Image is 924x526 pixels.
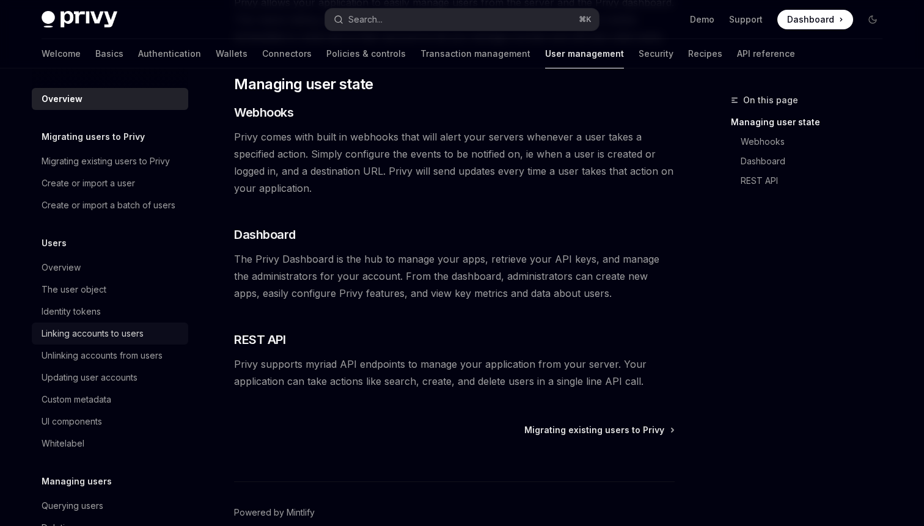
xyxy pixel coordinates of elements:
a: Overview [32,88,188,110]
button: Search...⌘K [325,9,599,31]
a: Identity tokens [32,301,188,323]
a: Demo [690,13,714,26]
a: Migrating existing users to Privy [524,424,673,436]
button: Toggle dark mode [863,10,882,29]
div: Whitelabel [42,436,84,451]
a: Transaction management [420,39,530,68]
span: REST API [234,331,285,348]
a: Security [639,39,673,68]
a: Custom metadata [32,389,188,411]
a: Create or import a user [32,172,188,194]
a: API reference [737,39,795,68]
a: Linking accounts to users [32,323,188,345]
img: dark logo [42,11,117,28]
a: Webhooks [741,132,892,152]
h5: Managing users [42,474,112,489]
div: Querying users [42,499,103,513]
span: Dashboard [234,226,296,243]
span: Dashboard [787,13,834,26]
div: Updating user accounts [42,370,137,385]
a: Connectors [262,39,312,68]
a: Dashboard [777,10,853,29]
div: Create or import a batch of users [42,198,175,213]
span: Privy comes with built in webhooks that will alert your servers whenever a user takes a specified... [234,128,675,197]
a: Support [729,13,763,26]
span: ⌘ K [579,15,592,24]
div: Identity tokens [42,304,101,319]
a: Authentication [138,39,201,68]
a: Recipes [688,39,722,68]
a: Unlinking accounts from users [32,345,188,367]
span: On this page [743,93,798,108]
div: Create or import a user [42,176,135,191]
div: The user object [42,282,106,297]
a: Wallets [216,39,248,68]
a: Dashboard [741,152,892,171]
a: Whitelabel [32,433,188,455]
h5: Migrating users to Privy [42,130,145,144]
span: Migrating existing users to Privy [524,424,664,436]
a: Welcome [42,39,81,68]
a: Managing user state [731,112,892,132]
div: Linking accounts to users [42,326,144,341]
span: Webhooks [234,104,293,121]
a: Querying users [32,495,188,517]
span: Privy supports myriad API endpoints to manage your application from your server. Your application... [234,356,675,390]
div: Migrating existing users to Privy [42,154,170,169]
a: UI components [32,411,188,433]
span: The Privy Dashboard is the hub to manage your apps, retrieve your API keys, and manage the admini... [234,250,675,302]
a: Create or import a batch of users [32,194,188,216]
div: Overview [42,92,82,106]
div: Search... [348,12,383,27]
a: Migrating existing users to Privy [32,150,188,172]
a: Policies & controls [326,39,406,68]
a: Basics [95,39,123,68]
span: Managing user state [234,75,373,94]
a: User management [545,39,624,68]
div: Custom metadata [42,392,111,407]
div: UI components [42,414,102,429]
a: Updating user accounts [32,367,188,389]
h5: Users [42,236,67,250]
a: The user object [32,279,188,301]
div: Overview [42,260,81,275]
div: Unlinking accounts from users [42,348,163,363]
a: Overview [32,257,188,279]
a: Powered by Mintlify [234,506,315,519]
a: REST API [741,171,892,191]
